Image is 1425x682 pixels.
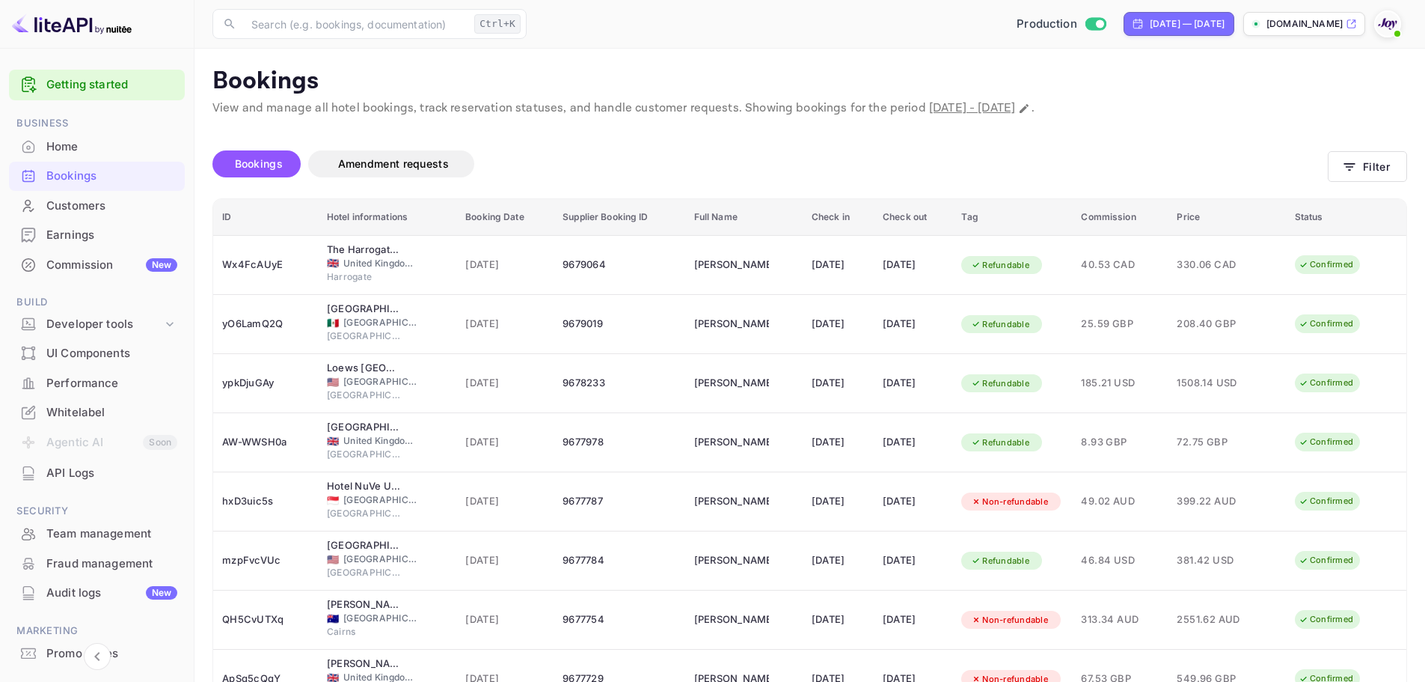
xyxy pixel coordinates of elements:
span: Australia [327,614,339,624]
span: [GEOGRAPHIC_DATA] [343,375,418,389]
div: Refundable [961,315,1039,334]
a: Promo codes [9,639,185,667]
div: Developer tools [9,311,185,338]
span: 185.21 USD [1081,375,1159,392]
th: Commission [1072,199,1168,236]
p: View and manage all hotel bookings, track reservation statuses, and handle customer requests. Sho... [212,100,1407,118]
div: Little America Hotel Salt Lake City [327,538,402,553]
div: Non-refundable [961,611,1058,630]
span: 40.53 CAD [1081,257,1159,273]
div: [DATE] [812,608,865,632]
div: 9678233 [563,371,676,395]
a: API Logs [9,459,185,487]
div: Confirmed [1289,374,1363,392]
div: UI Components [46,345,177,362]
a: Getting started [46,76,177,94]
div: Confirmed [1289,433,1363,451]
span: [GEOGRAPHIC_DATA] [343,612,418,625]
div: Audit logsNew [9,579,185,608]
span: [DATE] [465,375,545,392]
div: AW-WWSH0a [222,430,309,454]
span: 25.59 GBP [1081,316,1159,332]
th: Hotel informations [318,199,456,236]
th: Tag [952,199,1072,236]
div: Confirmed [1289,610,1363,629]
a: Fraud management [9,549,185,577]
div: Hotel NuVe Urbane [327,479,402,494]
div: [DATE] — [DATE] [1150,17,1225,31]
div: Earnings [9,221,185,250]
div: Team management [9,520,185,549]
button: Filter [1328,151,1407,182]
span: [DATE] [465,493,545,510]
span: Business [9,115,185,132]
div: Confirmed [1289,255,1363,274]
span: [GEOGRAPHIC_DATA] [343,316,418,329]
span: 313.34 AUD [1081,612,1159,628]
div: 9679064 [563,253,676,277]
div: 9677978 [563,430,676,454]
span: Bookings [235,157,283,170]
img: With Joy [1376,12,1400,36]
a: Whitelabel [9,398,185,426]
div: QH5CvUTXq [222,608,309,632]
div: [DATE] [812,253,865,277]
span: [GEOGRAPHIC_DATA] [343,493,418,507]
span: [DATE] [465,434,545,451]
a: Earnings [9,221,185,249]
a: Customers [9,192,185,219]
div: Home [46,138,177,156]
div: Getting started [9,70,185,100]
span: [GEOGRAPHIC_DATA] [327,448,402,461]
div: Loews New Orleans Hotel [327,361,402,376]
div: Muthu Belstead Brook Hotel [327,657,402,672]
div: Sacha Thompson [694,549,769,573]
div: account-settings tabs [212,150,1328,177]
div: hxD3uic5s [222,490,309,514]
span: Singapore [327,496,339,505]
div: [DATE] [883,312,943,336]
div: Whitelabel [46,404,177,421]
div: Michelle Lei [694,490,769,514]
div: Gavin Tolometti [694,253,769,277]
span: [DATE] [465,552,545,569]
a: UI Components [9,339,185,367]
span: United Kingdom of [GEOGRAPHIC_DATA] and [GEOGRAPHIC_DATA] [343,434,418,448]
span: 208.40 GBP [1177,316,1251,332]
div: API Logs [9,459,185,488]
div: Refundable [961,256,1039,275]
div: Giles Beveridge [694,608,769,632]
a: Team management [9,520,185,547]
div: Crystalbrook Riley [327,597,402,612]
span: United Kingdom of [GEOGRAPHIC_DATA] and [GEOGRAPHIC_DATA] [343,257,418,270]
span: 1508.14 USD [1177,375,1251,392]
th: Check out [874,199,952,236]
div: Promo codes [46,645,177,663]
div: ypkDjuGAy [222,371,309,395]
a: Home [9,133,185,160]
div: Performance [9,369,185,398]
div: [DATE] [883,608,943,632]
span: 2551.62 AUD [1177,612,1251,628]
span: [DATE] [465,257,545,273]
input: Search (e.g. bookings, documentation) [242,9,468,39]
div: Agua de Luna Boutique Hotel - Adults Only [327,302,402,317]
div: API Logs [46,465,177,482]
a: CommissionNew [9,251,185,278]
span: United Kingdom of Great Britain and Northern Ireland [327,258,339,268]
div: 9677787 [563,490,676,514]
div: Whitelabel [9,398,185,427]
div: [DATE] [812,549,865,573]
div: Fraud management [46,555,177,573]
span: Security [9,503,185,520]
div: 9677754 [563,608,676,632]
th: Full Name [685,199,803,236]
p: Bookings [212,67,1407,97]
div: Commission [46,257,177,274]
span: [GEOGRAPHIC_DATA] [327,329,402,343]
th: Price [1168,199,1285,236]
div: Hampshire Court Hotel & Spa [327,420,402,435]
div: Confirmed [1289,314,1363,333]
a: Audit logsNew [9,579,185,606]
span: Harrogate [327,270,402,284]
